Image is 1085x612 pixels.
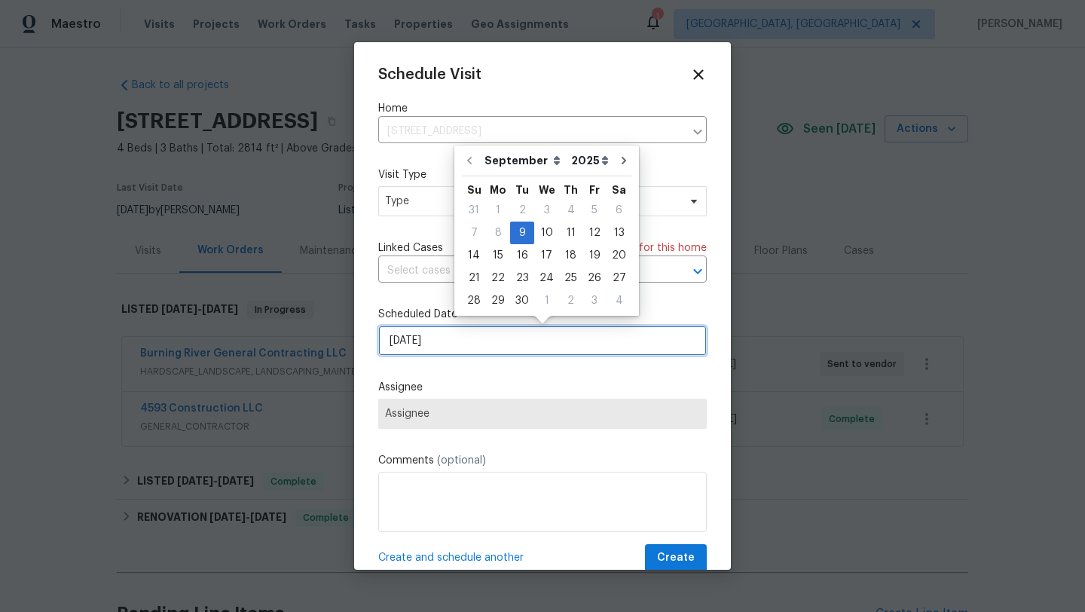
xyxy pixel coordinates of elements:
label: Assignee [378,380,707,395]
div: 1 [534,290,559,311]
div: 21 [462,268,486,289]
div: 5 [582,200,607,221]
div: 18 [559,245,582,266]
label: Scheduled Date [378,307,707,322]
div: 7 [462,222,486,243]
div: Tue Sep 30 2025 [510,289,534,312]
span: Linked Cases [378,240,443,256]
div: Wed Sep 10 2025 [534,222,559,244]
div: Sun Sep 21 2025 [462,267,486,289]
div: Mon Sep 01 2025 [486,199,510,222]
label: Comments [378,453,707,468]
div: Thu Sep 25 2025 [559,267,582,289]
div: Thu Sep 04 2025 [559,199,582,222]
input: Enter in an address [378,120,684,143]
div: Sat Sep 27 2025 [607,267,631,289]
abbr: Friday [589,185,600,195]
div: Thu Oct 02 2025 [559,289,582,312]
div: 31 [462,200,486,221]
div: 2 [559,290,582,311]
div: Sun Sep 14 2025 [462,244,486,267]
div: Sat Oct 04 2025 [607,289,631,312]
div: Sat Sep 20 2025 [607,244,631,267]
div: Mon Sep 29 2025 [486,289,510,312]
abbr: Thursday [564,185,578,195]
div: Fri Sep 26 2025 [582,267,607,289]
button: Open [687,261,708,282]
div: 23 [510,268,534,289]
span: Create [657,549,695,568]
div: Fri Sep 19 2025 [582,244,607,267]
div: 6 [607,200,631,221]
span: Schedule Visit [378,67,481,82]
div: 30 [510,290,534,311]
div: Sat Sep 13 2025 [607,222,631,244]
div: 14 [462,245,486,266]
span: Create and schedule another [378,550,524,565]
select: Year [567,149,613,172]
div: 2 [510,200,534,221]
div: Wed Sep 17 2025 [534,244,559,267]
div: Fri Oct 03 2025 [582,289,607,312]
button: Go to next month [613,145,635,176]
div: 12 [582,222,607,243]
div: 19 [582,245,607,266]
div: 13 [607,222,631,243]
div: 3 [534,200,559,221]
div: Wed Oct 01 2025 [534,289,559,312]
div: 4 [559,200,582,221]
div: Fri Sep 12 2025 [582,222,607,244]
div: Sun Aug 31 2025 [462,199,486,222]
div: 22 [486,268,510,289]
button: Create [645,544,707,572]
div: 25 [559,268,582,289]
div: 10 [534,222,559,243]
div: 24 [534,268,559,289]
div: 28 [462,290,486,311]
span: Assignee [385,408,700,420]
input: Select cases [378,259,665,283]
div: Tue Sep 09 2025 [510,222,534,244]
select: Month [481,149,567,172]
abbr: Sunday [467,185,481,195]
div: Fri Sep 05 2025 [582,199,607,222]
div: Wed Sep 24 2025 [534,267,559,289]
abbr: Tuesday [515,185,529,195]
div: Mon Sep 08 2025 [486,222,510,244]
div: Sun Sep 28 2025 [462,289,486,312]
div: 8 [486,222,510,243]
span: Type [385,194,678,209]
div: 15 [486,245,510,266]
div: Thu Sep 11 2025 [559,222,582,244]
div: 4 [607,290,631,311]
input: M/D/YYYY [378,326,707,356]
div: Thu Sep 18 2025 [559,244,582,267]
div: 27 [607,268,631,289]
abbr: Monday [490,185,506,195]
label: Home [378,101,707,116]
div: Wed Sep 03 2025 [534,199,559,222]
div: Tue Sep 23 2025 [510,267,534,289]
div: Tue Sep 16 2025 [510,244,534,267]
div: 1 [486,200,510,221]
button: Go to previous month [458,145,481,176]
div: Mon Sep 15 2025 [486,244,510,267]
div: 20 [607,245,631,266]
div: 11 [559,222,582,243]
abbr: Wednesday [539,185,555,195]
div: 17 [534,245,559,266]
div: Mon Sep 22 2025 [486,267,510,289]
abbr: Saturday [612,185,626,195]
span: Close [690,66,707,83]
div: Sun Sep 07 2025 [462,222,486,244]
label: Visit Type [378,167,707,182]
div: 9 [510,222,534,243]
div: 29 [486,290,510,311]
div: 3 [582,290,607,311]
div: 16 [510,245,534,266]
div: Tue Sep 02 2025 [510,199,534,222]
div: Sat Sep 06 2025 [607,199,631,222]
div: 26 [582,268,607,289]
span: (optional) [437,455,486,466]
